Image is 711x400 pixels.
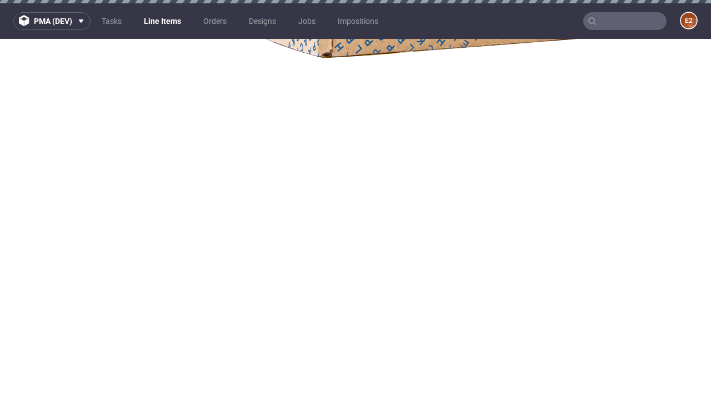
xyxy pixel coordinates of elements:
[95,12,128,30] a: Tasks
[197,12,233,30] a: Orders
[331,12,385,30] a: Impositions
[34,17,72,25] span: pma (dev)
[292,12,322,30] a: Jobs
[681,13,697,28] figcaption: e2
[137,12,188,30] a: Line Items
[242,12,283,30] a: Designs
[13,12,91,30] button: pma (dev)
